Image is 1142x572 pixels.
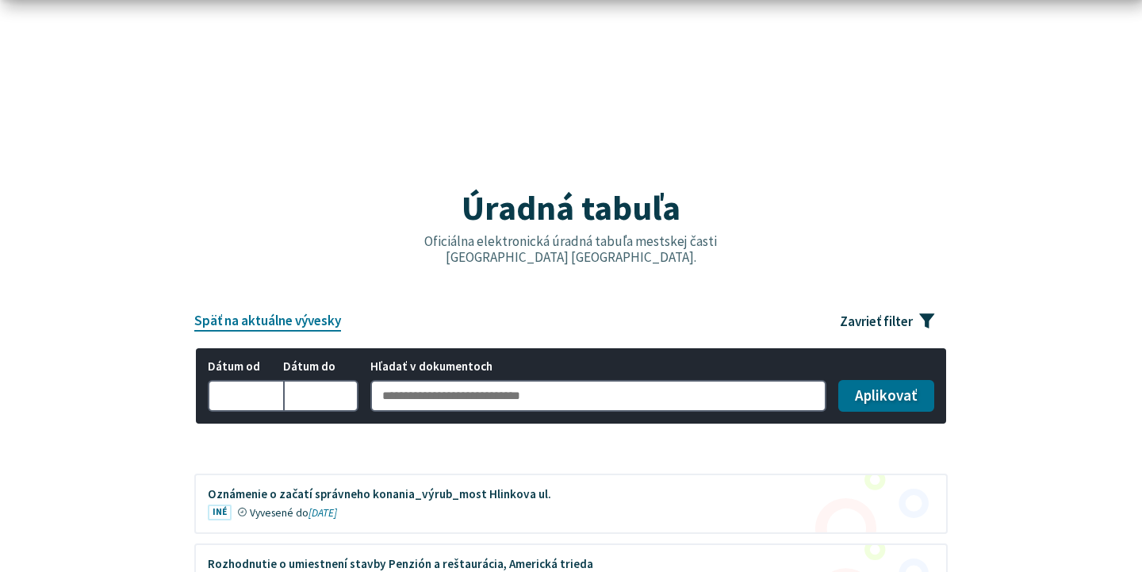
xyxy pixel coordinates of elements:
[370,360,826,374] span: Hľadať v dokumentoch
[194,311,341,332] a: Späť na aktuálne vývesky
[462,186,680,229] span: Úradná tabuľa
[370,380,826,412] input: Hľadať v dokumentoch
[838,380,934,412] button: Aplikovať
[208,360,283,374] span: Dátum od
[840,313,913,330] span: Zavrieť filter
[208,380,283,412] input: Dátum od
[828,308,948,335] button: Zavrieť filter
[283,360,358,374] span: Dátum do
[283,380,358,412] input: Dátum do
[390,233,752,266] p: Oficiálna elektronická úradná tabuľa mestskej časti [GEOGRAPHIC_DATA] [GEOGRAPHIC_DATA].
[196,475,946,533] a: Oznámenie o začatí správneho konania_výrub_most Hlinkova ul. Iné Vyvesené do[DATE]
